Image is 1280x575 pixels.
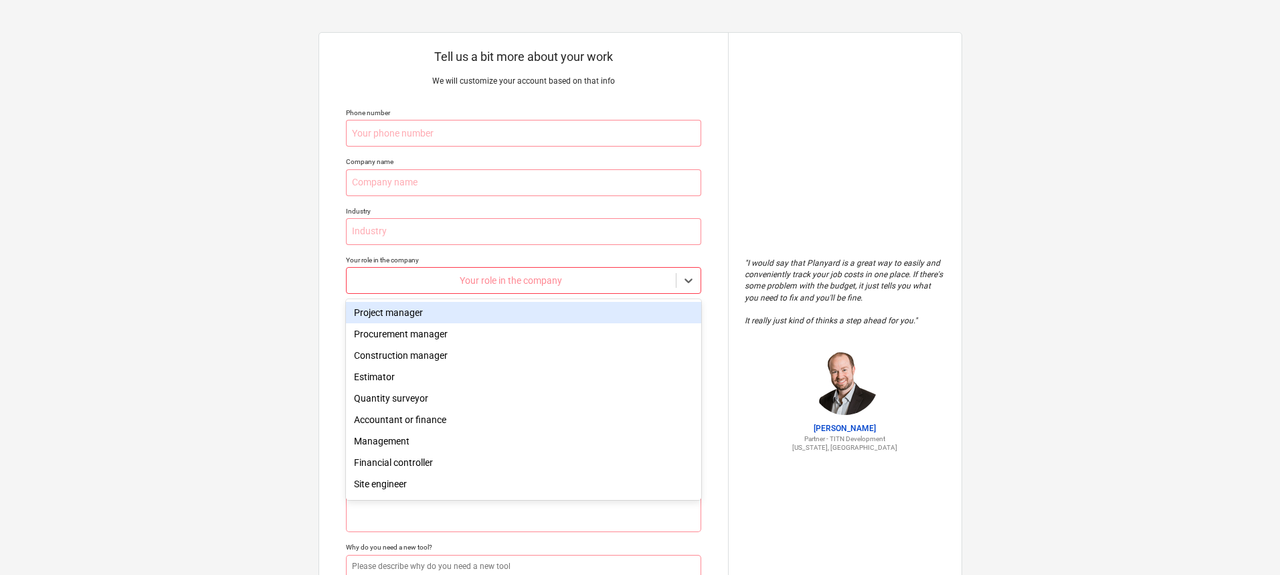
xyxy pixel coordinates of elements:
[346,207,701,216] div: Industry
[346,388,701,409] div: Quantity surveyor
[745,443,945,452] p: [US_STATE], [GEOGRAPHIC_DATA]
[346,323,701,345] div: Procurement manager
[346,495,701,516] div: Administrator
[346,218,701,245] input: Industry
[1213,511,1280,575] div: Chat-Widget
[346,473,701,495] div: Site engineer
[346,430,701,452] div: Management
[346,256,701,264] div: Your role in the company
[346,543,701,552] div: Why do you need a new tool?
[346,76,701,87] p: We will customize your account based on that info
[346,366,701,388] div: Estimator
[745,434,945,443] p: Partner - TITN Development
[346,452,701,473] div: Financial controller
[812,348,879,415] img: Jordan Cohen
[346,345,701,366] div: Construction manager
[1213,511,1280,575] iframe: Chat Widget
[346,157,701,166] div: Company name
[745,423,945,434] p: [PERSON_NAME]
[745,258,945,327] p: " I would say that Planyard is a great way to easily and conveniently track your job costs in one...
[346,169,701,196] input: Company name
[346,108,701,117] div: Phone number
[346,49,701,65] p: Tell us a bit more about your work
[346,302,701,323] div: Project manager
[346,409,701,430] div: Accountant or finance
[346,120,701,147] input: Your phone number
